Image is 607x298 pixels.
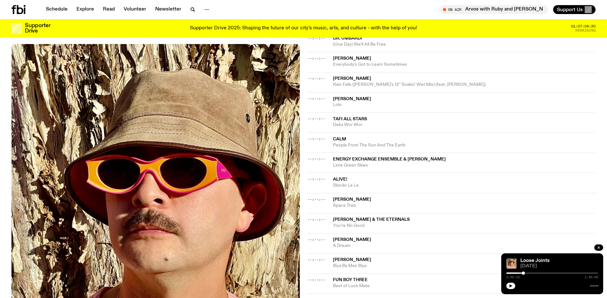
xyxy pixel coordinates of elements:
[307,197,325,202] span: --:--:--
[120,5,150,14] a: Volunteer
[333,217,410,222] span: [PERSON_NAME] & The Eternals
[333,177,347,182] span: Alive!
[506,276,520,279] span: 0:22:15
[571,25,596,28] span: 01:07:04:20
[333,243,596,249] span: A Dream
[333,41,596,48] span: (One Day) We'll All Be Free
[333,56,371,61] span: [PERSON_NAME]
[520,258,550,263] a: Loose Joints
[307,116,325,121] span: --:--:--
[307,217,325,222] span: --:--:--
[307,277,325,282] span: --:--:--
[333,122,596,128] span: Deka Wor Wor
[151,5,185,14] a: Newsletter
[333,263,596,269] span: Biya Ba Man Biya
[333,203,596,209] span: Space Train
[575,29,596,32] span: Remaining
[333,183,596,189] span: Skindo Le Le
[333,142,596,148] span: People From The Sun And The Earth
[333,36,362,41] span: Dr. Umbardi
[333,197,371,202] span: [PERSON_NAME]
[307,56,325,61] span: --:--:--
[333,102,596,108] span: Lola
[307,96,325,101] span: --:--:--
[333,76,371,81] span: [PERSON_NAME]
[557,7,583,12] span: Support Us
[333,62,596,68] span: Everybody's Got to Learn Sometimes
[333,162,596,168] span: Lime Green Skies
[333,283,596,289] span: Best of Luck Mate
[333,237,371,242] span: [PERSON_NAME]
[307,76,325,81] span: --:--:--
[553,5,596,14] button: Support Us
[520,264,598,269] span: [DATE]
[307,257,325,262] span: --:--:--
[307,36,325,41] span: --:--:--
[333,223,596,229] span: You're No Good
[307,237,325,242] span: --:--:--
[307,176,325,182] span: --:--:--
[333,117,367,121] span: Tafi All Stars
[73,5,98,14] a: Explore
[333,278,368,282] span: Fun Boy Three
[25,23,50,34] h3: Supporter Drive
[333,82,596,88] span: Rain Falls ([PERSON_NAME]'s 12" Soakin' Wet Mix) (feat. [PERSON_NAME])
[307,136,325,141] span: --:--:--
[333,97,371,101] span: [PERSON_NAME]
[506,258,517,269] img: Tyson stands in front of a paperbark tree wearing orange sunglasses, a suede bucket hat and a pin...
[333,137,346,141] span: Calm
[585,276,598,279] span: 1:59:58
[190,26,417,31] p: Supporter Drive 2025: Shaping the future of our city’s music, arts, and culture - with the help o...
[99,5,119,14] a: Read
[333,257,371,262] span: [PERSON_NAME]
[42,5,71,14] a: Schedule
[307,156,325,161] span: --:--:--
[333,157,446,161] span: Energy Exchange Ensemble & [PERSON_NAME]
[440,5,548,14] button: On AirArvos with Ruby and [PERSON_NAME]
